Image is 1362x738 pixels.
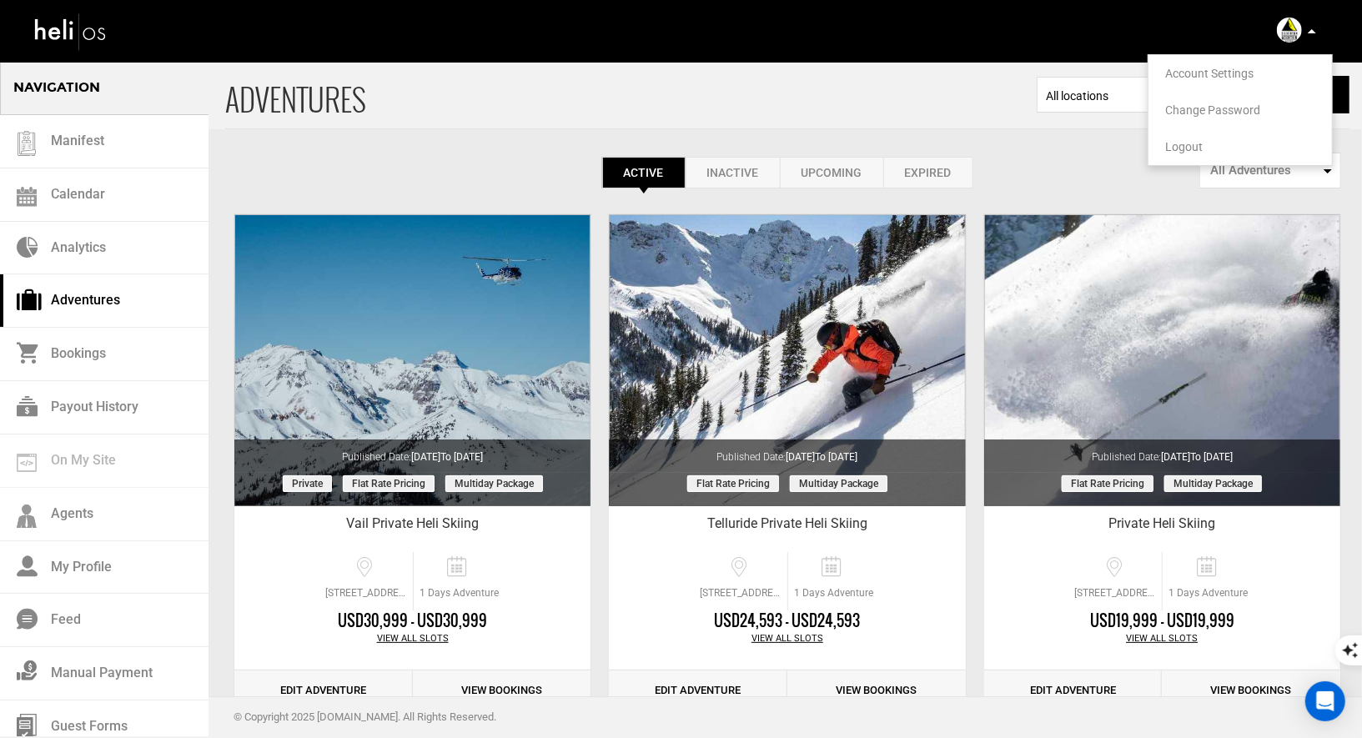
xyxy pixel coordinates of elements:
[883,157,973,188] a: Expired
[609,439,965,464] div: Published Date:
[17,505,37,529] img: agents-icon.svg
[696,586,787,600] span: [STREET_ADDRESS]
[984,610,1340,632] div: USD19,999 - USD19,999
[1305,681,1345,721] div: Open Intercom Messenger
[413,670,591,711] a: View Bookings
[1070,586,1162,600] span: [STREET_ADDRESS]
[411,451,483,463] span: [DATE]
[1163,586,1254,600] span: 1 Days Adventure
[609,632,965,645] div: View All Slots
[815,451,857,463] span: to [DATE]
[686,157,780,188] a: Inactive
[440,451,483,463] span: to [DATE]
[790,475,887,492] span: Multiday package
[234,670,413,711] a: Edit Adventure
[1210,162,1319,179] span: All Adventures
[609,515,965,540] div: Telluride Private Heli Skiing
[343,475,435,492] span: Flat Rate Pricing
[984,439,1340,464] div: Published Date:
[17,454,37,472] img: on_my_site.svg
[234,439,591,464] div: Published Date:
[1162,670,1340,711] a: View Bookings
[414,586,505,600] span: 1 Days Adventure
[1277,18,1302,43] img: b3bcc865aaab25ac3536b0227bee0eb5.png
[609,670,787,711] a: Edit Adventure
[687,475,779,492] span: Flat Rate Pricing
[14,131,39,156] img: guest-list.svg
[234,610,591,632] div: USD30,999 - USD30,999
[1190,451,1233,463] span: to [DATE]
[33,9,108,53] img: heli-logo
[234,632,591,645] div: View All Slots
[780,157,883,188] a: Upcoming
[1165,103,1260,117] span: Change Password
[1199,153,1341,188] button: All Adventures
[1165,140,1203,153] span: Logout
[321,586,413,600] span: [STREET_ADDRESS]
[787,670,966,711] a: View Bookings
[984,515,1340,540] div: Private Heli Skiing
[234,515,591,540] div: Vail Private Heli Skiing
[788,586,879,600] span: 1 Days Adventure
[1062,475,1153,492] span: Flat Rate Pricing
[17,187,37,207] img: calendar.svg
[786,451,857,463] span: [DATE]
[984,632,1340,645] div: View All Slots
[1164,475,1262,492] span: Multiday package
[1161,451,1233,463] span: [DATE]
[1165,67,1254,80] span: Account Settings
[602,157,686,188] a: Active
[283,475,332,492] span: Private
[609,610,965,632] div: USD24,593 - USD24,593
[1046,88,1169,104] span: All locations
[984,670,1163,711] a: Edit Adventure
[1037,77,1179,113] span: Select box activate
[445,475,543,492] span: Multiday package
[225,61,1037,128] span: ADVENTURES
